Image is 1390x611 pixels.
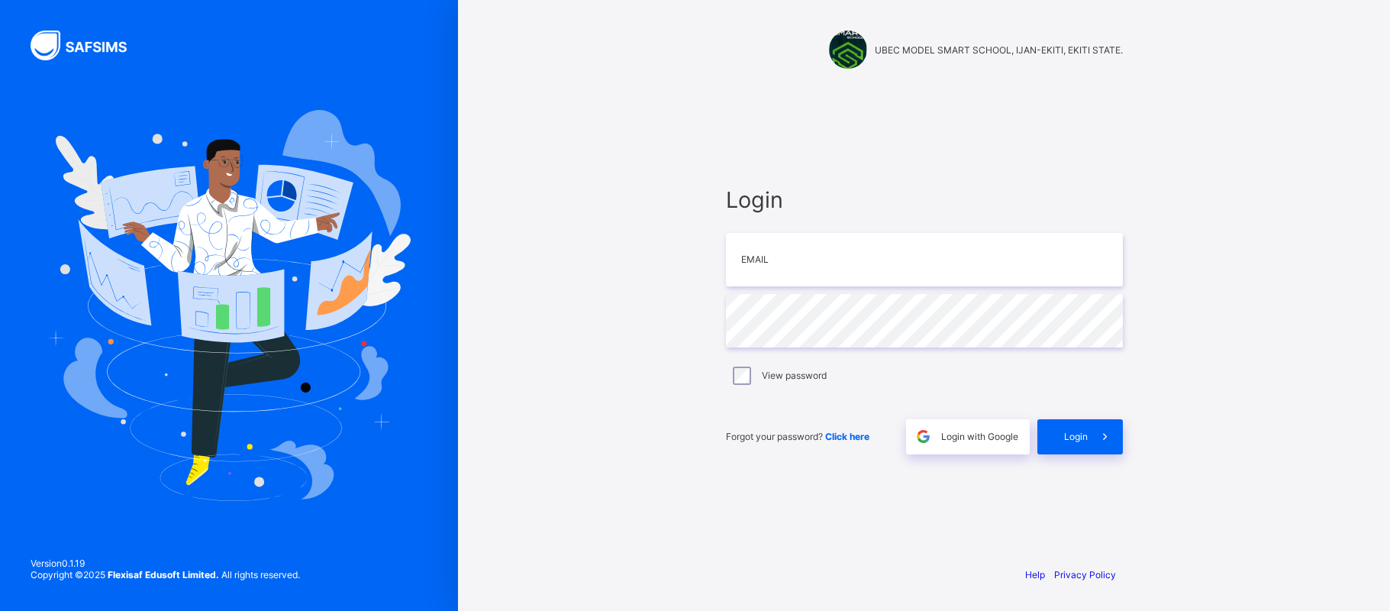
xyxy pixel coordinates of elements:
[1064,431,1088,442] span: Login
[47,110,411,501] img: Hero Image
[875,44,1123,56] span: UBEC MODEL SMART SCHOOL, IJAN-EKITI, EKITI STATE.
[762,370,827,381] label: View password
[1054,569,1116,580] a: Privacy Policy
[108,569,219,580] strong: Flexisaf Edusoft Limited.
[914,428,932,445] img: google.396cfc9801f0270233282035f929180a.svg
[1025,569,1045,580] a: Help
[726,186,1123,213] span: Login
[825,431,869,442] a: Click here
[31,558,300,569] span: Version 0.1.19
[941,431,1018,442] span: Login with Google
[31,31,145,60] img: SAFSIMS Logo
[31,569,300,580] span: Copyright © 2025 All rights reserved.
[726,431,869,442] span: Forgot your password?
